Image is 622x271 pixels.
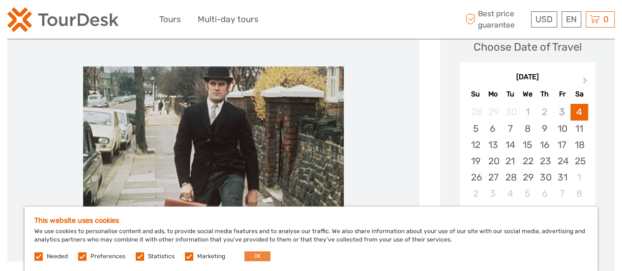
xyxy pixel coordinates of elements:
div: Choose Tuesday, October 7th, 2025 [502,120,519,137]
span: Best price guarantee [463,8,529,30]
div: Mo [484,88,502,101]
div: Choose Thursday, October 30th, 2025 [536,169,553,185]
div: Choose Sunday, October 12th, 2025 [467,137,484,153]
div: We [519,88,536,101]
div: Choose Monday, October 20th, 2025 [484,153,502,169]
div: month 2025-10 [463,104,592,202]
label: Statistics [148,252,175,261]
div: Choose Thursday, October 23rd, 2025 [536,153,553,169]
div: EN [562,11,581,28]
div: Choose Friday, October 17th, 2025 [553,137,570,153]
div: Choose Sunday, October 5th, 2025 [467,120,484,137]
div: Choose Sunday, November 2nd, 2025 [467,185,484,202]
div: Sa [570,88,588,101]
div: Choose Sunday, October 26th, 2025 [467,169,484,185]
div: Choose Monday, November 3rd, 2025 [484,185,502,202]
div: Not available Tuesday, September 30th, 2025 [502,104,519,120]
button: OK [244,251,270,261]
img: 2254-3441b4b5-4e5f-4d00-b396-31f1d84a6ebf_logo_small.png [7,7,118,32]
span: 0 [602,14,610,24]
a: Tours [159,12,181,27]
div: Choose Wednesday, October 29th, 2025 [519,169,536,185]
div: [DATE] [460,72,595,83]
div: Choose Friday, November 7th, 2025 [553,185,570,202]
h5: This website uses cookies [34,216,588,225]
div: Choose Wednesday, November 5th, 2025 [519,185,536,202]
div: Choose Friday, October 31st, 2025 [553,169,570,185]
div: Choose Saturday, October 4th, 2025 [570,104,588,120]
div: Not available Thursday, October 2nd, 2025 [536,104,553,120]
label: Preferences [90,252,125,261]
div: Choose Saturday, October 18th, 2025 [570,137,588,153]
div: Not available Wednesday, October 1st, 2025 [519,104,536,120]
div: Not available Monday, September 29th, 2025 [484,104,502,120]
div: Choose Wednesday, October 22nd, 2025 [519,153,536,169]
div: Su [467,88,484,101]
div: Choose Friday, October 24th, 2025 [553,153,570,169]
div: Choose Wednesday, October 8th, 2025 [519,120,536,137]
div: Choose Saturday, October 25th, 2025 [570,153,588,169]
div: Choose Monday, October 27th, 2025 [484,169,502,185]
div: Not available Sunday, September 28th, 2025 [467,104,484,120]
div: Choose Thursday, November 6th, 2025 [536,185,553,202]
div: Choose Thursday, October 16th, 2025 [536,137,553,153]
div: Choose Monday, October 13th, 2025 [484,137,502,153]
div: Choose Tuesday, October 14th, 2025 [502,137,519,153]
label: Marketing [197,252,225,261]
img: 340389261901439d8e13046c7bc4fae5_main_slider.jpg [83,66,344,211]
button: Next Month [578,75,594,90]
button: Open LiveChat chat widget [113,15,125,27]
div: Choose Wednesday, October 15th, 2025 [519,137,536,153]
div: Choose Tuesday, October 21st, 2025 [502,153,519,169]
div: Not available Friday, October 3rd, 2025 [553,104,570,120]
p: We're away right now. Please check back later! [14,17,111,25]
div: Choose Saturday, November 1st, 2025 [570,169,588,185]
div: Th [536,88,553,101]
div: Fr [553,88,570,101]
label: Needed [47,252,68,261]
div: Choose Date of Travel [474,39,582,55]
div: Choose Tuesday, November 4th, 2025 [502,185,519,202]
div: Choose Monday, October 6th, 2025 [484,120,502,137]
div: Choose Saturday, October 11th, 2025 [570,120,588,137]
div: Choose Saturday, November 8th, 2025 [570,185,588,202]
div: Choose Sunday, October 19th, 2025 [467,153,484,169]
div: Tu [502,88,519,101]
div: Choose Tuesday, October 28th, 2025 [502,169,519,185]
div: Choose Friday, October 10th, 2025 [553,120,570,137]
a: Multi-day tours [198,12,259,27]
span: USD [535,14,553,24]
div: Choose Thursday, October 9th, 2025 [536,120,553,137]
div: We use cookies to personalise content and ads, to provide social media features and to analyse ou... [25,207,597,271]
